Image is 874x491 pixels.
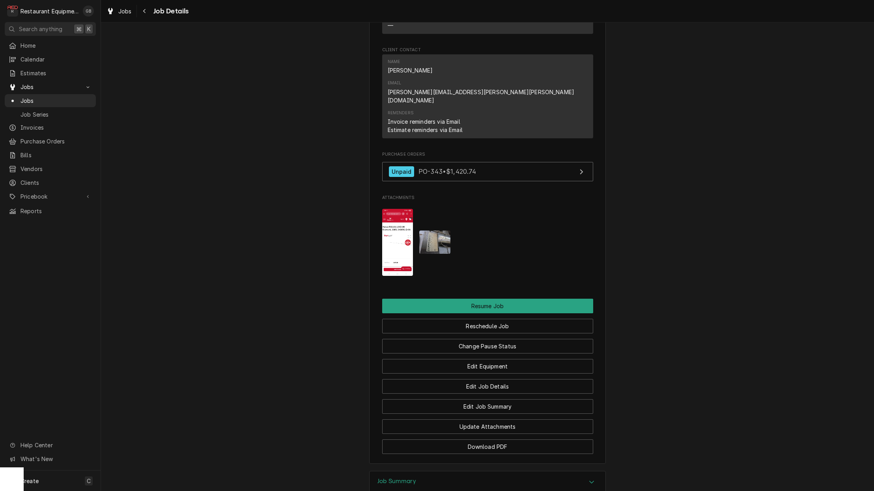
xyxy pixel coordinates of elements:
[5,176,96,189] a: Clients
[5,108,96,121] a: Job Series
[21,441,91,449] span: Help Center
[388,59,433,74] div: Name
[21,41,92,50] span: Home
[5,80,96,93] a: Go to Jobs
[21,207,92,215] span: Reports
[382,203,593,282] span: Attachments
[382,209,413,276] img: ohkznoa2RdGlIECnieTB
[377,478,416,485] h3: Job Summary
[21,151,92,159] span: Bills
[5,39,96,52] a: Home
[389,166,415,177] div: Unpaid
[118,7,132,15] span: Jobs
[5,452,96,465] a: Go to What's New
[382,374,593,394] div: Button Group Row
[388,89,575,104] a: [PERSON_NAME][EMAIL_ADDRESS][PERSON_NAME][PERSON_NAME][DOMAIN_NAME]
[21,55,92,63] span: Calendar
[21,478,39,484] span: Create
[5,67,96,80] a: Estimates
[382,319,593,333] button: Reschedule Job
[382,419,593,434] button: Update Attachments
[5,205,96,218] a: Reports
[5,190,96,203] a: Go to Pricebook
[151,6,189,17] span: Job Details
[382,54,593,138] div: Contact
[87,25,91,33] span: K
[87,477,91,485] span: C
[5,439,96,452] a: Go to Help Center
[382,399,593,414] button: Edit Job Summary
[418,167,476,175] span: PO-343 • $1,420.74
[382,299,593,313] button: Resume Job
[5,121,96,134] a: Invoices
[382,162,593,181] a: View Purchase Order
[382,313,593,333] div: Button Group Row
[21,192,80,201] span: Pricebook
[5,162,96,175] a: Vendors
[21,97,92,105] span: Jobs
[382,339,593,353] button: Change Pause Status
[21,137,92,145] span: Purchase Orders
[382,47,593,53] span: Client Contact
[138,5,151,17] button: Navigate back
[382,299,593,454] div: Button Group
[388,80,402,86] div: Email
[19,25,62,33] span: Search anything
[21,123,92,132] span: Invoices
[388,126,463,134] div: Estimate reminders via Email
[21,110,92,119] span: Job Series
[382,359,593,374] button: Edit Equipment
[21,165,92,173] span: Vendors
[21,69,92,77] span: Estimates
[382,333,593,353] div: Button Group Row
[388,66,433,74] div: [PERSON_NAME]
[5,53,96,66] a: Calendar
[7,6,18,17] div: R
[21,83,80,91] span: Jobs
[382,195,593,282] div: Attachments
[83,6,94,17] div: Gary Beaver's Avatar
[5,149,96,162] a: Bills
[388,59,400,65] div: Name
[388,80,588,104] div: Email
[21,179,92,187] span: Clients
[382,414,593,434] div: Button Group Row
[382,54,593,141] div: Client Contact List
[382,434,593,454] div: Button Group Row
[382,151,593,158] span: Purchase Orders
[5,94,96,107] a: Jobs
[388,110,414,116] div: Reminders
[382,394,593,414] div: Button Group Row
[382,439,593,454] button: Download PDF
[382,353,593,374] div: Button Group Row
[7,6,18,17] div: Restaurant Equipment Diagnostics's Avatar
[103,5,135,18] a: Jobs
[382,379,593,394] button: Edit Job Details
[5,135,96,148] a: Purchase Orders
[21,7,78,15] div: Restaurant Equipment Diagnostics
[419,231,450,254] img: wAxeyiT6T7CSoLscQgqW
[382,195,593,201] span: Attachments
[76,25,82,33] span: ⌘
[382,151,593,185] div: Purchase Orders
[382,47,593,141] div: Client Contact
[5,22,96,36] button: Search anything⌘K
[83,6,94,17] div: GB
[21,455,91,463] span: What's New
[388,21,393,30] div: —
[382,299,593,313] div: Button Group Row
[388,110,463,134] div: Reminders
[388,117,460,126] div: Invoice reminders via Email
